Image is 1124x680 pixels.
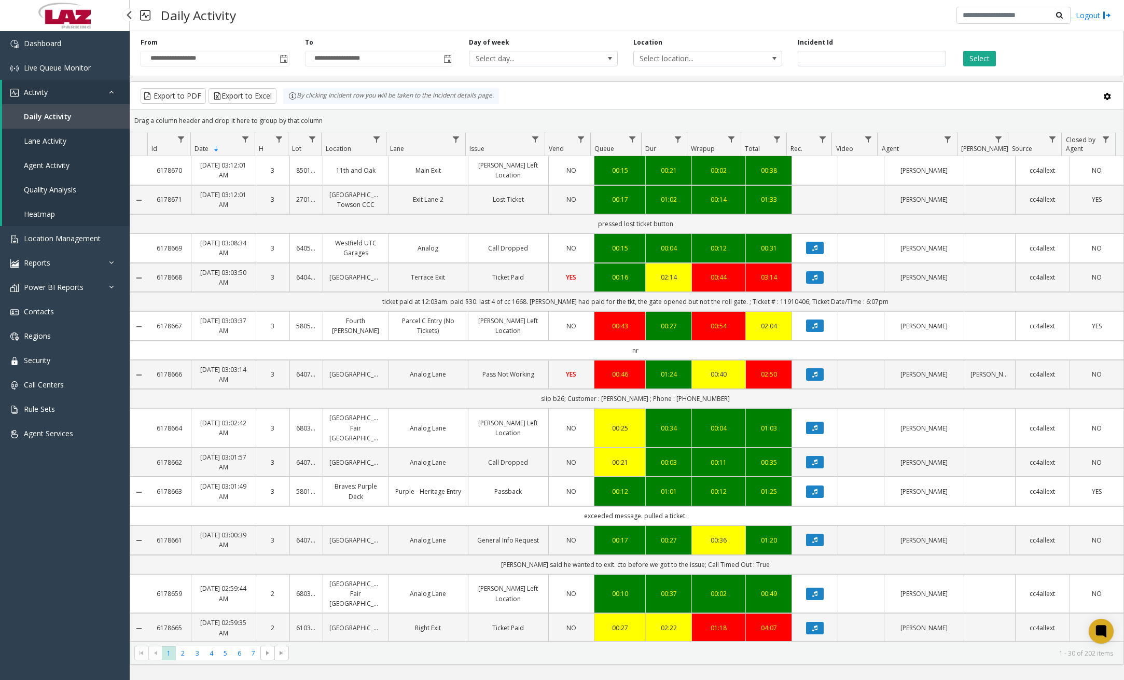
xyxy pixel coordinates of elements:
a: Terrace Exit [395,272,462,282]
td: pressed lost ticket button [147,214,1123,233]
a: 6178668 [154,272,184,282]
span: NO [1092,244,1102,253]
span: Contacts [24,307,54,316]
a: Lane Filter Menu [449,132,463,146]
a: 01:33 [752,195,785,204]
a: Exit Lane 2 [395,195,462,204]
a: 6178670 [154,165,184,175]
a: Parker Filter Menu [992,132,1006,146]
a: Pass Not Working [475,369,542,379]
a: 6178664 [154,423,184,433]
a: 00:44 [698,272,739,282]
a: 02:50 [752,369,785,379]
a: [GEOGRAPHIC_DATA] [329,369,381,379]
a: 01:24 [652,369,685,379]
img: 'icon' [10,332,19,341]
span: YES [1092,322,1102,330]
a: Analog Lane [395,457,462,467]
a: Main Exit [395,165,462,175]
span: Activity [24,87,48,97]
td: nr [147,341,1123,360]
span: NO [566,424,576,433]
img: 'icon' [10,406,19,414]
a: 00:16 [601,272,639,282]
a: 00:17 [601,195,639,204]
a: 580120 [296,487,317,496]
a: 01:01 [652,487,685,496]
a: YES [1076,487,1117,496]
label: Day of week [469,38,509,47]
a: 3 [262,457,283,467]
div: 00:54 [698,321,739,331]
a: cc4allext [1022,457,1063,467]
a: NO [555,321,588,331]
a: Source Filter Menu [1045,132,1059,146]
a: Vend Filter Menu [574,132,588,146]
a: 00:02 [698,165,739,175]
a: Id Filter Menu [174,132,188,146]
a: NO [555,165,588,175]
a: [PERSON_NAME] [891,423,958,433]
div: 00:27 [652,535,685,545]
div: 00:21 [652,165,685,175]
div: 00:36 [698,535,739,545]
img: 'icon' [10,284,19,292]
a: NO [1076,369,1117,379]
a: [PERSON_NAME] [891,321,958,331]
img: 'icon' [10,89,19,97]
a: [PERSON_NAME] [891,369,958,379]
a: NO [1076,165,1117,175]
span: Power BI Reports [24,282,84,292]
a: 00:14 [698,195,739,204]
span: Toggle popup [277,51,289,66]
a: 640580 [296,243,317,253]
a: Logout [1076,10,1111,21]
div: 00:12 [698,243,739,253]
a: 6178662 [154,457,184,467]
span: Live Queue Monitor [24,63,91,73]
span: NO [566,458,576,467]
a: 3 [262,487,283,496]
span: NO [566,244,576,253]
span: NO [1092,166,1102,175]
a: 270133 [296,195,317,204]
a: 01:20 [752,535,785,545]
a: [PERSON_NAME] [891,535,958,545]
a: 680387 [296,589,317,599]
a: 3 [262,423,283,433]
a: [PERSON_NAME] [970,369,1009,379]
a: Braves: Purple Deck [329,481,381,501]
a: [DATE] 03:01:57 AM [198,452,249,472]
div: 00:17 [601,535,639,545]
a: 3 [262,272,283,282]
a: cc4allext [1022,423,1063,433]
a: Collapse Details [130,536,147,545]
a: 00:11 [698,457,739,467]
a: cc4allext [1022,272,1063,282]
a: 00:27 [652,321,685,331]
a: NO [555,195,588,204]
a: Issue Filter Menu [529,132,543,146]
div: 00:12 [698,487,739,496]
a: Collapse Details [130,488,147,496]
a: Activity [2,80,130,104]
a: Collapse Details [130,323,147,331]
a: Lot Filter Menu [305,132,319,146]
a: [DATE] 03:00:39 AM [198,530,249,550]
div: 01:02 [652,195,685,204]
a: 6178669 [154,243,184,253]
a: General Info Request [475,535,542,545]
a: 00:38 [752,165,785,175]
a: NO [555,243,588,253]
a: Fourth [PERSON_NAME] [329,316,381,336]
label: Location [633,38,662,47]
a: 01:03 [752,423,785,433]
td: exceeded message. pulled a ticket. [147,506,1123,525]
span: NO [566,195,576,204]
a: YES [1076,321,1117,331]
a: 580542 [296,321,317,331]
a: Rec. Filter Menu [815,132,829,146]
a: 3 [262,195,283,204]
